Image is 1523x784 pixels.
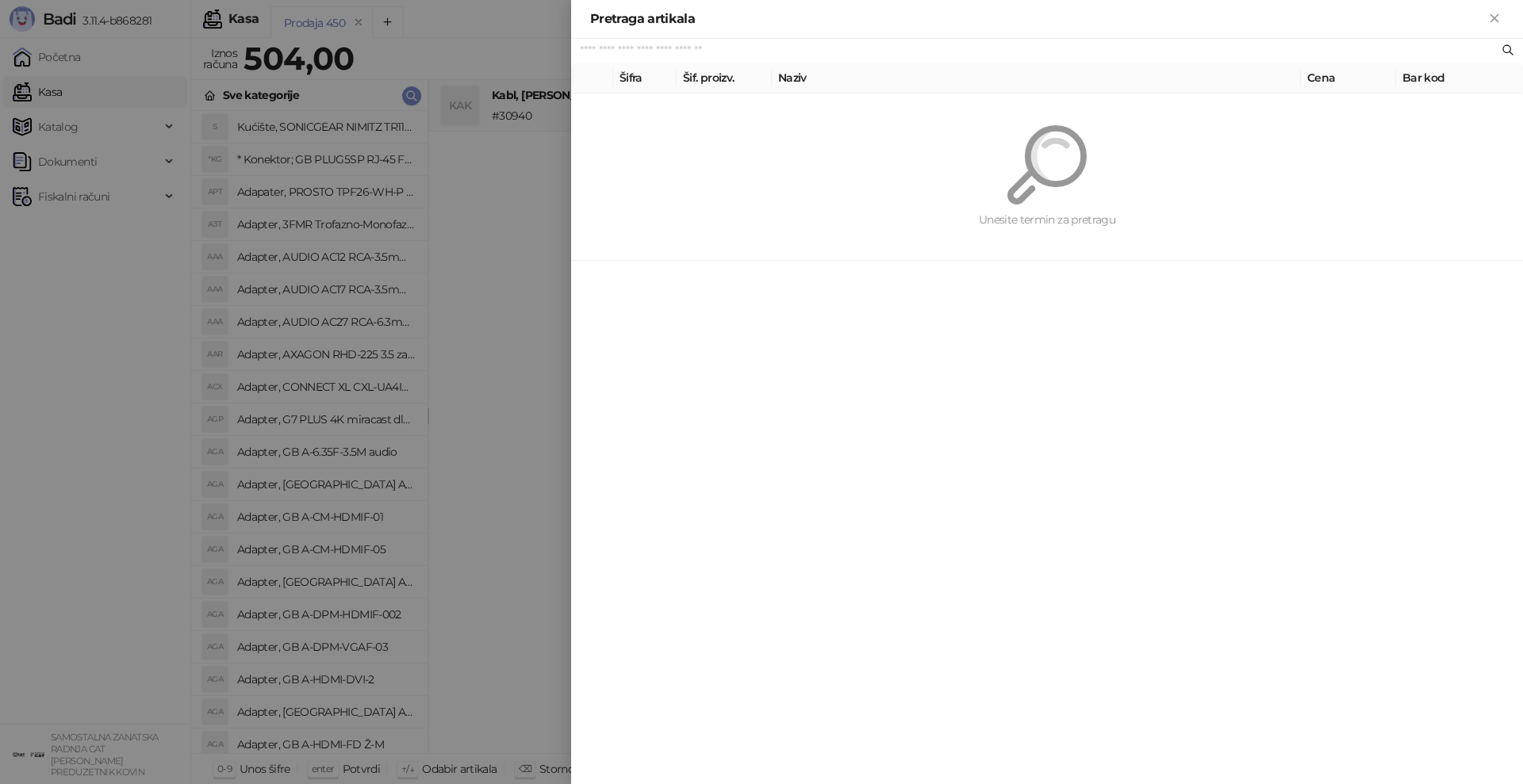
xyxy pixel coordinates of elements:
[590,10,1485,29] div: Pretraga artikala
[1007,125,1087,205] img: Pretraga
[772,63,1301,94] th: Naziv
[609,211,1485,228] div: Unesite termin za pretragu
[613,63,677,94] th: Šifra
[1301,63,1396,94] th: Cena
[677,63,772,94] th: Šif. proizv.
[1485,10,1504,29] button: Zatvori
[1396,63,1523,94] th: Bar kod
